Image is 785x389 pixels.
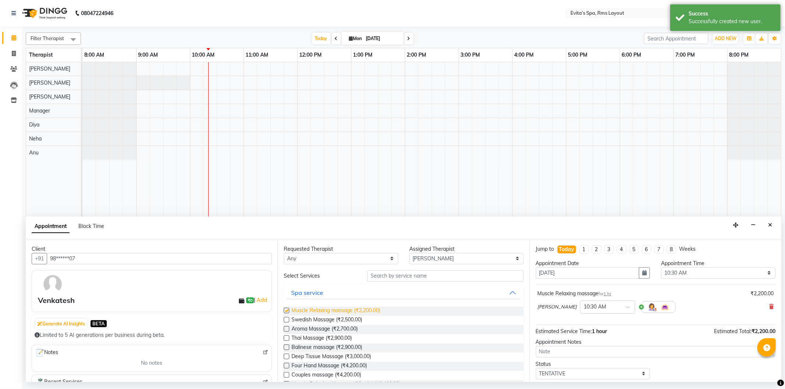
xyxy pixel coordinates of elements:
li: 5 [629,245,639,254]
img: Hairdresser.png [647,303,656,311]
input: Search Appointment [644,33,708,44]
div: Appointment Time [661,260,775,267]
span: [PERSON_NAME] [29,79,70,86]
img: Interior.png [661,303,669,311]
span: Recent Services [35,378,82,387]
span: [PERSON_NAME] [29,93,70,100]
span: Four Hand Massage (₹4,200.00) [291,362,367,371]
li: 4 [617,245,626,254]
input: Search by service name [367,270,523,282]
span: [PERSON_NAME] [29,65,70,72]
a: 6:00 PM [620,50,643,60]
div: Limited to 5 AI generations per business during beta. [35,331,269,339]
span: | [254,296,268,304]
a: 8:00 PM [728,50,751,60]
span: [PERSON_NAME] [538,303,577,311]
a: 11:00 AM [244,50,270,60]
div: Spa service [291,288,323,297]
div: Client [32,245,272,253]
button: ADD NEW [713,33,738,44]
li: 2 [592,245,601,254]
span: Today [312,33,330,44]
span: Appointment [32,220,70,233]
img: avatar [42,274,63,295]
span: Swedish Massage (₹2,500.00) [291,316,362,325]
li: 1 [579,245,589,254]
div: ₹2,200.00 [750,290,774,297]
span: Estimated Service Time: [536,328,592,335]
button: Close [765,220,775,231]
a: 2:00 PM [405,50,428,60]
span: Thai Massage (₹2,900.00) [291,334,352,343]
a: 3:00 PM [459,50,482,60]
span: Balinese massage (₹2,900.00) [291,343,362,353]
span: Estimated Total: [714,328,752,335]
a: Add [255,296,268,304]
span: Manager [29,107,50,114]
div: Assigned Therapist [409,245,524,253]
span: BETA [91,320,107,327]
span: No notes [141,359,162,367]
li: 3 [604,245,614,254]
button: Generate AI Insights [35,319,87,329]
span: ADD NEW [715,36,736,41]
span: 1 hour [592,328,607,335]
li: 6 [642,245,651,254]
div: Select Services [278,272,362,280]
li: 7 [654,245,664,254]
a: 12:00 PM [298,50,324,60]
div: Requested Therapist [284,245,398,253]
span: Diya [29,121,39,128]
small: for [599,291,612,296]
li: 8 [667,245,676,254]
button: Spa service [287,286,520,299]
div: Jump to [536,245,554,253]
div: Muscle Relaxing massage [538,290,612,297]
input: 2025-09-01 [364,33,401,44]
span: Deep Tissue Massage (₹3,000.00) [291,353,371,362]
a: 5:00 PM [566,50,590,60]
div: Success [689,10,775,18]
span: 1 hr [604,291,612,296]
span: Block Time [78,223,104,229]
span: Notes [35,348,58,358]
a: 9:00 AM [137,50,160,60]
div: Status [536,360,650,368]
span: Muscle Relaxing massage (₹2,200.00) [291,307,380,316]
div: Venkatesh [38,295,75,306]
a: 1:00 PM [351,50,375,60]
a: 10:00 AM [190,50,217,60]
input: Search by Name/Mobile/Email/Code [47,253,272,264]
span: Neha [29,135,42,142]
a: 8:00 AM [82,50,106,60]
span: Aroma Massage (₹2,700.00) [291,325,358,334]
span: Anu [29,149,39,156]
span: ₹2,200.00 [752,328,775,335]
span: Therapist [29,51,53,58]
span: Mon [347,36,364,41]
div: Today [559,246,574,253]
b: 08047224946 [81,3,113,24]
input: yyyy-mm-dd [536,267,640,279]
a: 7:00 PM [674,50,697,60]
div: Weeks [679,245,696,253]
span: Filter Therapist [31,35,64,41]
a: 4:00 PM [513,50,536,60]
button: +91 [32,253,47,264]
span: ₹0 [246,297,254,303]
div: Appointment Notes [536,338,775,346]
div: Successfully created new user. [689,18,775,25]
span: Couples massage (₹4,200.00) [291,371,361,380]
img: logo [19,3,69,24]
div: Appointment Date [536,260,650,267]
